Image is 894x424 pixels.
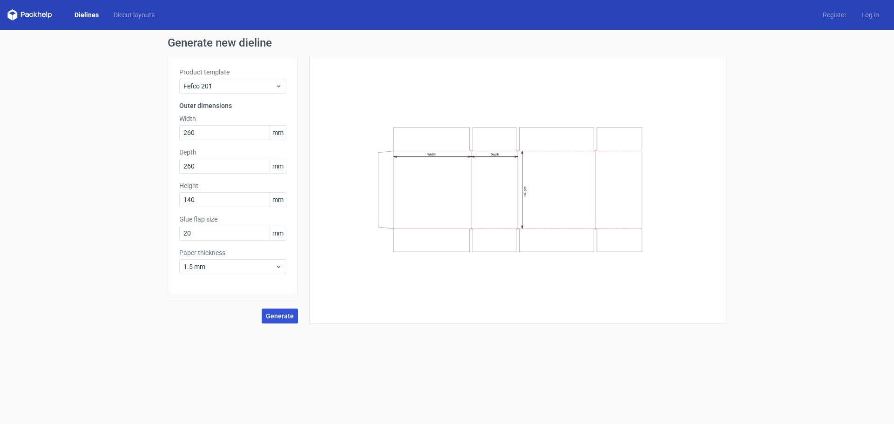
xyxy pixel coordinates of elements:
[523,187,527,196] text: Height
[183,81,275,91] span: Fefco 201
[179,181,286,190] label: Height
[183,262,275,271] span: 1.5 mm
[179,114,286,123] label: Width
[67,10,106,20] a: Dielines
[168,37,726,48] h1: Generate new dieline
[179,67,286,77] label: Product template
[854,10,887,20] a: Log in
[179,148,286,157] label: Depth
[262,309,298,323] button: Generate
[179,215,286,224] label: Glue flap size
[427,153,436,156] text: Width
[270,126,286,140] span: mm
[179,101,286,110] h3: Outer dimensions
[270,159,286,173] span: mm
[266,313,294,319] span: Generate
[270,193,286,207] span: mm
[106,10,162,20] a: Diecut layouts
[270,226,286,240] span: mm
[491,153,499,156] text: Depth
[179,248,286,257] label: Paper thickness
[815,10,854,20] a: Register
